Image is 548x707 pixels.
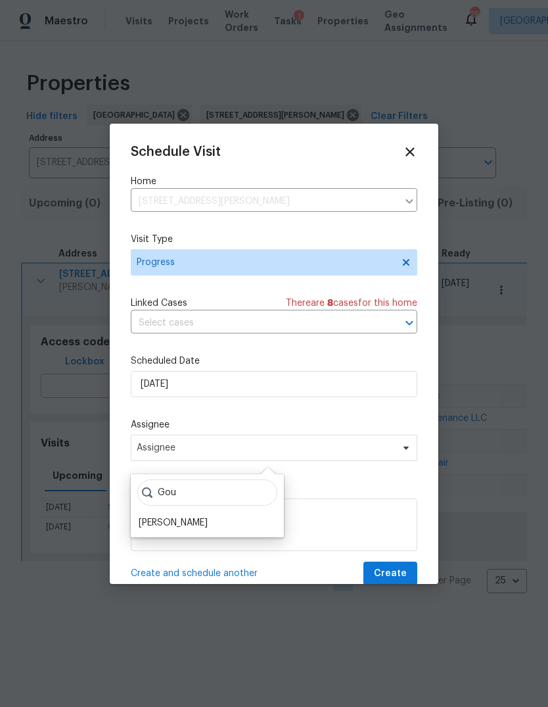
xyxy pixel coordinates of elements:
[327,299,333,308] span: 8
[131,418,417,431] label: Assignee
[131,354,417,368] label: Scheduled Date
[131,567,258,580] span: Create and schedule another
[131,145,221,158] span: Schedule Visit
[400,314,419,332] button: Open
[131,233,417,246] label: Visit Type
[139,516,208,529] div: [PERSON_NAME]
[131,175,417,188] label: Home
[137,256,392,269] span: Progress
[286,297,417,310] span: There are case s for this home
[363,562,417,586] button: Create
[131,297,187,310] span: Linked Cases
[403,145,417,159] span: Close
[131,191,398,212] input: Enter in an address
[131,371,417,397] input: M/D/YYYY
[374,566,407,582] span: Create
[137,443,394,453] span: Assignee
[131,313,380,333] input: Select cases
